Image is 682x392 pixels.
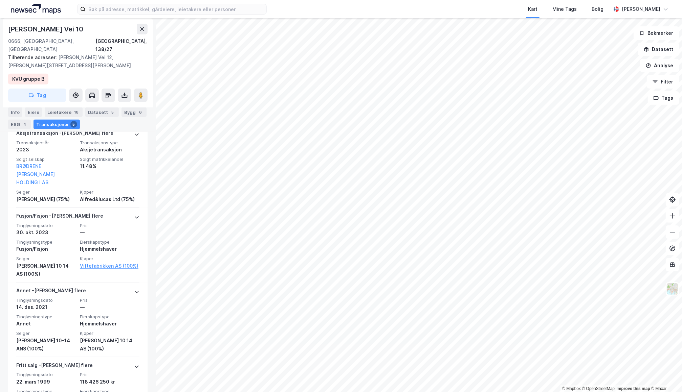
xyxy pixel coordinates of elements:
[16,156,76,162] span: Solgt selskap
[80,239,139,245] span: Eierskapstype
[16,337,76,353] div: [PERSON_NAME] 10-14 ANS (100%)
[80,228,139,237] div: —
[109,109,116,116] div: 5
[16,262,76,278] div: [PERSON_NAME] 10 14 AS (100%)
[80,146,139,154] div: Aksjetransaksjon
[80,303,139,311] div: —
[80,378,139,386] div: 118 426 250 kr
[16,287,86,297] div: Annet - [PERSON_NAME] flere
[86,4,266,14] input: Søk på adresse, matrikkel, gårdeiere, leietakere eller personer
[80,337,139,353] div: [PERSON_NAME] 10 14 AS (100%)
[80,156,139,162] span: Solgt matrikkelandel
[647,75,679,89] button: Filter
[16,189,76,195] span: Selger
[16,314,76,320] span: Tinglysningstype
[80,140,139,146] span: Transaksjonstype
[8,54,58,60] span: Tilhørende adresser:
[16,245,76,253] div: Fusjon/Fisjon
[592,5,603,13] div: Bolig
[16,163,55,185] a: BRØDRENE [PERSON_NAME] HOLDING I AS
[73,109,80,116] div: 16
[80,189,139,195] span: Kjøper
[648,360,682,392] div: Kontrollprogram for chat
[16,303,76,311] div: 14. des. 2021
[16,378,76,386] div: 22. mars 1999
[8,53,142,70] div: [PERSON_NAME] Vei 12, [PERSON_NAME][STREET_ADDRESS][PERSON_NAME]
[8,37,95,53] div: 0666, [GEOGRAPHIC_DATA], [GEOGRAPHIC_DATA]
[80,223,139,228] span: Pris
[95,37,148,53] div: [GEOGRAPHIC_DATA], 138/27
[562,386,581,391] a: Mapbox
[8,107,22,117] div: Info
[80,330,139,336] span: Kjøper
[16,223,76,228] span: Tinglysningsdato
[666,283,679,295] img: Z
[16,146,76,154] div: 2023
[80,372,139,377] span: Pris
[640,59,679,72] button: Analyse
[622,5,660,13] div: [PERSON_NAME]
[12,75,44,83] div: KVU gruppe B
[80,297,139,303] span: Pris
[528,5,537,13] div: Kart
[634,26,679,40] button: Bokmerker
[8,89,66,102] button: Tag
[80,256,139,262] span: Kjøper
[8,120,31,129] div: ESG
[638,43,679,56] button: Datasett
[80,162,139,170] div: 11.48%
[25,107,42,117] div: Eiere
[16,195,76,203] div: [PERSON_NAME] (75%)
[11,4,61,14] img: logo.a4113a55bc3d86da70a041830d287a7e.svg
[16,129,113,140] div: Aksjetransaksjon - [PERSON_NAME] flere
[582,386,615,391] a: OpenStreetMap
[552,5,577,13] div: Mine Tags
[45,107,83,117] div: Leietakere
[137,109,144,116] div: 6
[34,120,80,129] div: Transaksjoner
[648,360,682,392] iframe: Chat Widget
[70,121,77,128] div: 5
[80,262,139,270] a: Viftefabrikken AS (100%)
[122,107,147,117] div: Bygg
[80,195,139,203] div: Alfred&lucas Ltd (75%)
[16,228,76,237] div: 30. okt. 2023
[85,107,119,117] div: Datasett
[80,320,139,328] div: Hjemmelshaver
[8,24,85,34] div: [PERSON_NAME] Vei 10
[16,320,76,328] div: Annet
[16,361,93,372] div: Fritt salg - [PERSON_NAME] flere
[16,239,76,245] span: Tinglysningstype
[16,256,76,262] span: Selger
[16,140,76,146] span: Transaksjonsår
[617,386,650,391] a: Improve this map
[16,297,76,303] span: Tinglysningsdato
[21,121,28,128] div: 4
[80,314,139,320] span: Eierskapstype
[16,372,76,377] span: Tinglysningsdato
[16,212,103,223] div: Fusjon/Fisjon - [PERSON_NAME] flere
[80,245,139,253] div: Hjemmelshaver
[648,91,679,105] button: Tags
[16,330,76,336] span: Selger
